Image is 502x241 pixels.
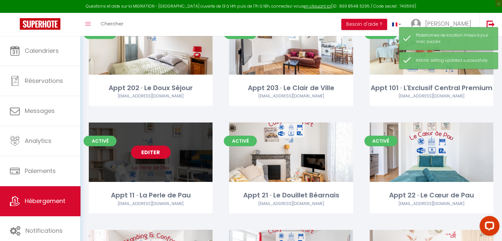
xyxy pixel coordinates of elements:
[20,18,60,30] img: Super Booking
[411,19,421,29] img: ...
[96,13,128,36] a: Chercher
[229,201,353,207] div: Airbnb
[25,226,63,235] span: Notifications
[229,83,353,93] div: Appt 203 · Le Clair de Ville
[25,167,56,175] span: Paiements
[101,20,123,27] span: Chercher
[364,136,397,146] span: Activé
[229,93,353,99] div: Airbnb
[89,93,213,99] div: Airbnb
[131,38,171,52] a: Editer
[25,107,55,115] span: Messages
[304,3,331,9] a: en cliquant ici
[229,190,353,200] div: Appt 21 · Le Douillet Béarnais
[474,213,502,241] iframe: LiveChat chat widget
[131,146,171,159] a: Editer
[406,13,480,36] a: ... [PERSON_NAME]
[89,190,213,200] div: Appt 11 · La Perle de Pau
[25,47,59,55] span: Calendriers
[486,20,495,28] img: logout
[271,38,311,52] a: Editer
[89,201,213,207] div: Airbnb
[370,190,493,200] div: Appt 22 · Le Cœur de Pau
[89,83,213,93] div: Appt 202 · Le Doux Séjour
[416,57,491,64] div: Airbnb setting updated successfully
[84,136,117,146] span: Activé
[416,32,491,45] div: Plateformes de location mises à jour avec succès
[25,137,51,145] span: Analytics
[224,136,257,146] span: Activé
[370,201,493,207] div: Airbnb
[25,197,65,205] span: Hébergement
[370,83,493,93] div: Appt 101 · L'Exclusif Central Premium
[370,93,493,99] div: Airbnb
[25,77,63,85] span: Réservations
[412,146,451,159] a: Editer
[425,19,471,28] span: [PERSON_NAME]
[341,19,387,30] button: Besoin d'aide ?
[271,146,311,159] a: Editer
